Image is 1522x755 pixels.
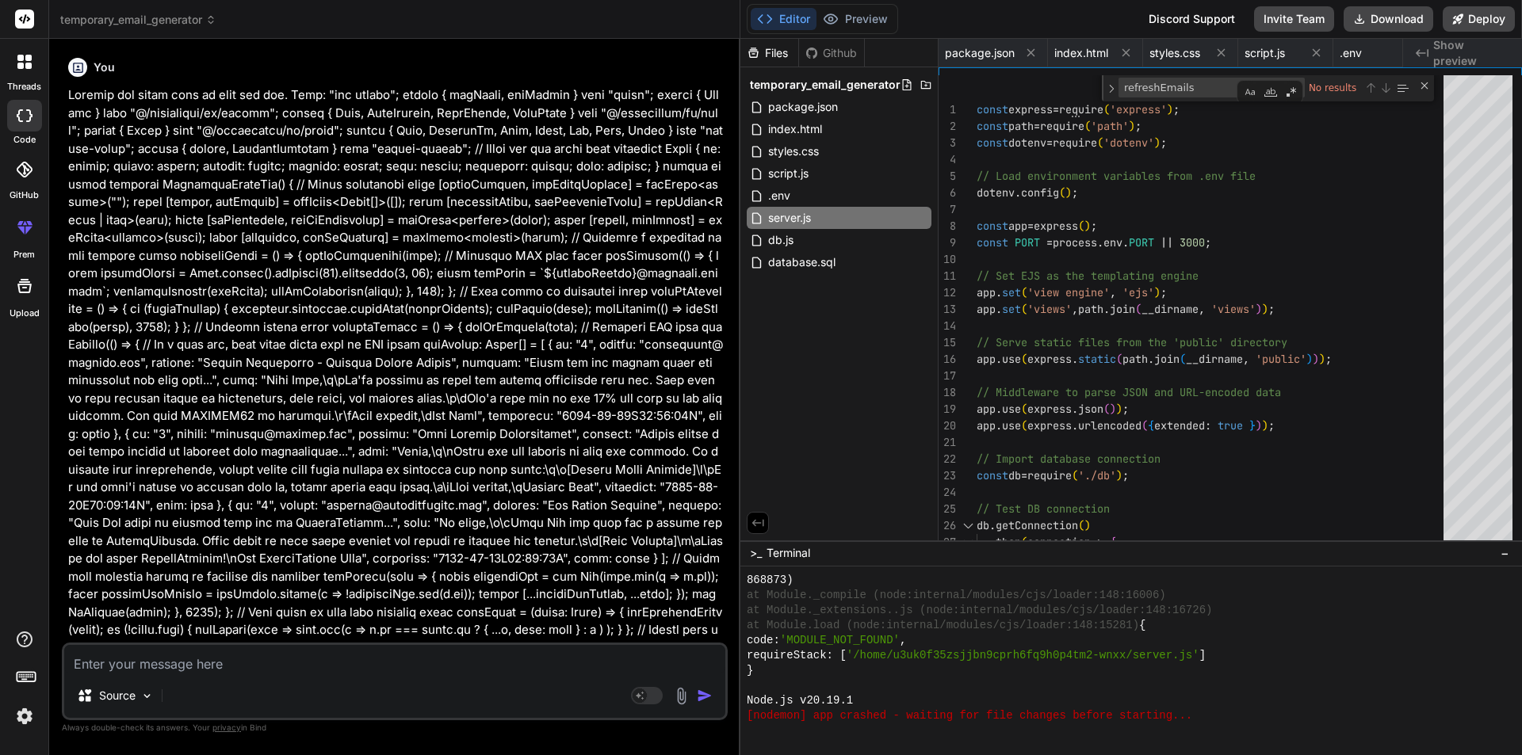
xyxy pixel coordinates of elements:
[977,269,1199,283] span: // Set EJS as the templating engine
[1027,302,1072,316] span: 'views'
[1148,418,1154,433] span: {
[847,648,1199,663] span: '/home/u3uk0f35zsjjbn9cprh6fq9h0p4tm2-wnxx/server.js'
[747,573,794,588] span: 868873)
[11,703,38,730] img: settings
[989,535,996,549] span: .
[799,45,864,61] div: Github
[939,368,956,384] div: 17
[747,603,1213,618] span: at Module._extensions..js (node:internal/modules/cjs/loader:148:16726)
[1072,402,1078,416] span: .
[1122,285,1154,299] span: 'ejs'
[1418,79,1431,92] div: Close (Escape)
[977,102,1008,116] span: const
[1148,352,1154,366] span: .
[977,302,996,316] span: app
[996,535,1021,549] span: then
[1129,235,1154,250] span: PORT
[1021,402,1027,416] span: (
[1072,185,1078,200] span: ;
[1008,102,1053,116] span: express
[939,168,956,185] div: 5
[1141,418,1148,433] span: (
[1110,285,1116,299] span: ,
[1139,618,1145,633] span: {
[1262,302,1268,316] span: )
[1084,518,1091,532] span: )
[747,693,853,708] span: Node.js v20.19.1
[1097,235,1103,250] span: .
[747,633,780,648] span: code:
[1021,418,1027,433] span: (
[1097,135,1103,150] span: (
[1027,352,1072,366] span: express
[1167,102,1173,116] span: )
[767,231,795,250] span: db.js
[140,689,154,703] img: Pick Models
[1135,302,1141,316] span: (
[1161,135,1167,150] span: ;
[939,384,956,401] div: 18
[977,468,1008,482] span: const
[1340,45,1362,61] span: .env
[996,418,1002,433] span: .
[977,452,1161,466] span: // Import database connection
[7,80,41,93] label: threads
[740,45,798,61] div: Files
[1319,352,1325,366] span: )
[977,352,996,366] span: app
[939,334,956,351] div: 15
[1135,119,1141,133] span: ;
[1497,540,1512,566] button: −
[1046,235,1053,250] span: =
[1307,78,1362,97] div: No results
[958,517,978,534] div: Click to collapse the range.
[1180,352,1186,366] span: (
[939,135,956,151] div: 3
[1008,119,1034,133] span: path
[1443,6,1515,32] button: Deploy
[1242,84,1258,100] div: Match Case (Alt+C)
[1110,302,1135,316] span: join
[1008,468,1021,482] span: db
[1002,352,1021,366] span: use
[767,120,824,139] span: index.html
[1116,468,1122,482] span: )
[1008,135,1046,150] span: dotenv
[939,301,956,318] div: 13
[747,708,1192,723] span: [nodemon] app crashed - waiting for file changes before starting...
[1072,418,1078,433] span: .
[1021,468,1027,482] span: =
[1154,135,1161,150] span: )
[1256,302,1262,316] span: )
[1015,185,1021,200] span: .
[1122,402,1129,416] span: ;
[767,208,813,227] span: server.js
[1161,235,1173,250] span: ||
[939,101,956,118] div: 1
[1072,302,1078,316] span: ,
[1154,285,1161,299] span: )
[977,219,1008,233] span: const
[62,720,728,735] p: Always double-check its answers. Your in Bind
[1084,119,1091,133] span: (
[977,501,1110,516] span: // Test DB connection
[10,307,40,320] label: Upload
[939,434,956,451] div: 21
[697,688,713,704] img: icon
[939,318,956,334] div: 14
[1173,102,1180,116] span: ;
[1078,518,1084,532] span: (
[939,185,956,201] div: 6
[1002,302,1021,316] span: set
[1103,135,1154,150] span: 'dotenv'
[939,418,956,434] div: 20
[977,385,1281,399] span: // Middleware to parse JSON and URL-encoded data
[1149,45,1200,61] span: styles.css
[939,284,956,301] div: 12
[1116,402,1122,416] span: )
[1205,418,1211,433] span: :
[1065,185,1072,200] span: )
[939,501,956,517] div: 25
[977,418,996,433] span: app
[1091,219,1097,233] span: ;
